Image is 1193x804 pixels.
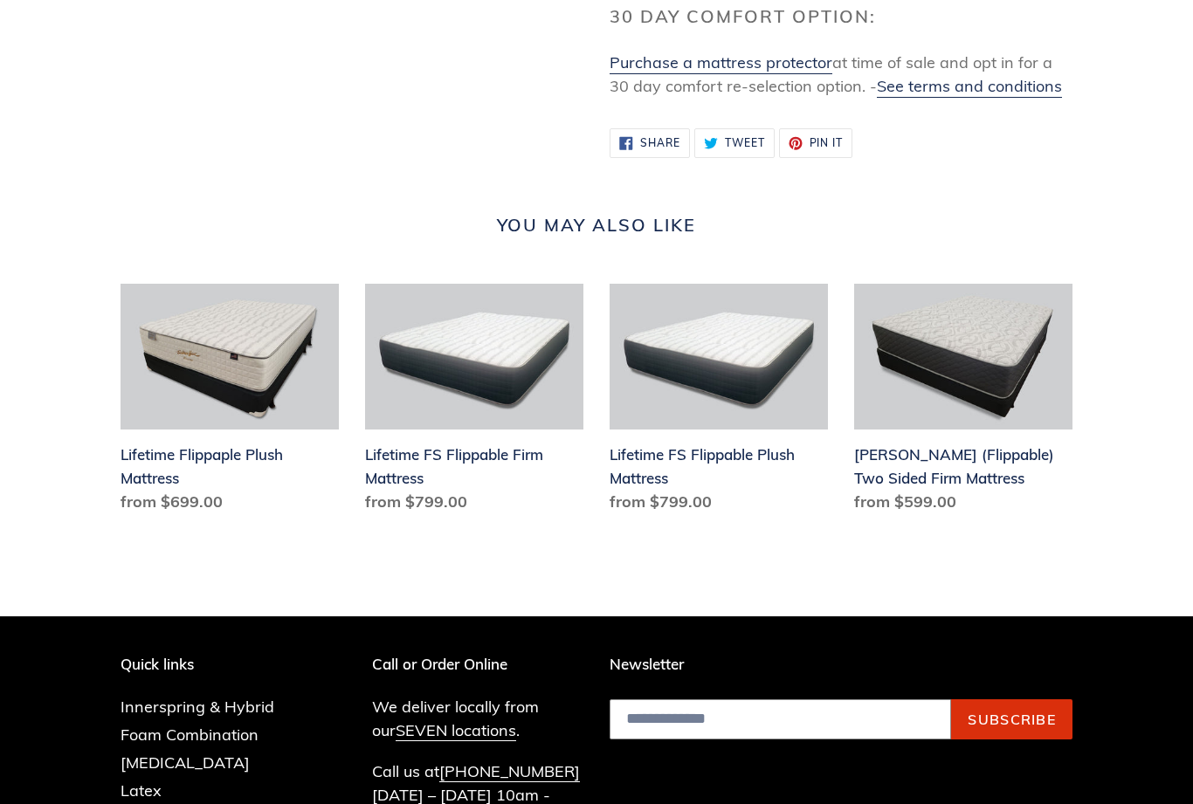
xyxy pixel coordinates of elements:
[610,284,828,520] a: Lifetime FS Flippable Plush Mattress
[640,138,680,148] span: Share
[725,138,765,148] span: Tweet
[121,284,339,520] a: Lifetime Flippaple Plush Mattress
[610,656,1072,673] p: Newsletter
[877,76,1062,98] a: See terms and conditions
[951,699,1072,739] button: Subscribe
[854,284,1072,520] a: Del Ray (Flippable) Two Sided Firm Mattress
[121,780,162,801] a: Latex
[121,656,300,673] p: Quick links
[610,699,951,739] input: Email address
[365,284,583,520] a: Lifetime FS Flippable Firm Mattress
[372,656,584,673] p: Call or Order Online
[121,697,274,717] a: Innerspring & Hybrid
[610,52,832,74] a: Purchase a mattress protector
[968,711,1056,728] span: Subscribe
[610,6,1072,27] h2: 30 Day Comfort Option:
[121,215,1072,236] h2: You may also like
[439,761,580,782] a: [PHONE_NUMBER]
[610,51,1072,98] p: at time of sale and opt in for a 30 day comfort re-selection option. -
[810,138,844,148] span: Pin it
[396,720,516,741] a: SEVEN locations
[121,752,250,773] a: [MEDICAL_DATA]
[121,725,259,745] a: Foam Combination
[372,695,584,742] p: We deliver locally from our .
